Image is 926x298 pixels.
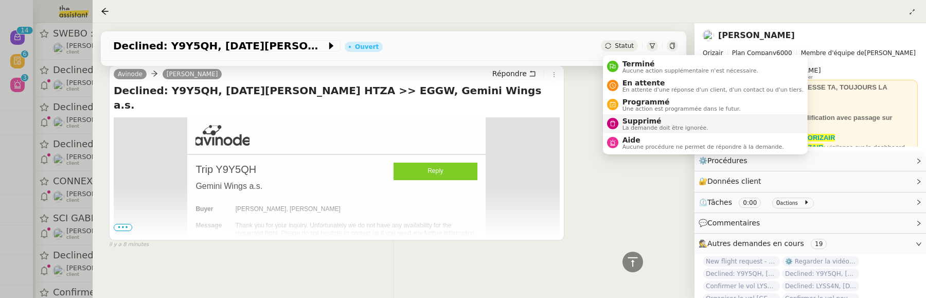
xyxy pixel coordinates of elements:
span: Données client [707,177,761,185]
div: 💬Commentaires [694,213,926,233]
a: Reply [394,163,477,180]
span: Une action est programmée dans le futur. [622,106,741,112]
span: [PERSON_NAME] [703,48,918,58]
span: 6000 [776,49,792,57]
span: Plan Company [732,49,776,57]
span: Procédures [707,156,747,165]
span: Declined: LYSS4N, [DATE] EGGW >> HTZA, Elilombarda S.R.L. [782,281,859,291]
span: Autres demandes en cours [707,239,804,248]
span: Commentaires [707,219,760,227]
div: 🕵️Autres demandes en cours 19 [694,234,926,254]
nz-tag: 19 [811,239,827,249]
span: En attente [622,79,804,87]
span: Membre d'équipe de [801,49,865,57]
span: Declined: Y9Y5QH, [DATE][PERSON_NAME] HTZA >> EGGW, Gemini Wings a.s. [113,41,326,51]
span: 💬 [699,219,764,227]
p: Thank you for your inquiry. Unfortunately we do not have any availability for the requested fligh... [236,222,478,238]
div: 🔐Données client [694,171,926,191]
span: Statut [615,42,634,49]
span: En attente d'une réponse d'un client, d'un contact ou d'un tiers. [622,87,804,93]
small: actions [780,200,798,206]
span: La demande doit être ignorée. [622,125,708,131]
button: Répondre [489,68,540,79]
span: Aide [622,136,784,144]
span: Declined: Y9Y5QH, [DATE][PERSON_NAME] HTZA >> EGGW, AEROPARTNER a.s. [782,269,859,279]
p: Buyer [195,205,227,214]
a: [PERSON_NAME] [163,69,222,79]
span: il y a 8 minutes [109,240,149,249]
span: New flight request - [PERSON_NAME] [703,256,780,267]
span: Répondre [492,68,527,79]
span: Orizair [703,49,723,57]
span: ⚙️ Regarder la vidéo Loom HubSpot [782,256,859,267]
span: 🕵️ [699,239,831,248]
span: Gemini Wings a.s. [195,182,262,190]
div: Ouvert [355,44,379,50]
span: Terminé [622,60,758,68]
span: Tâches [707,198,732,206]
p: [PERSON_NAME], [PERSON_NAME] [236,205,478,214]
span: Aucune procédure ne permet de répondre à la demande. [622,144,784,150]
strong: ⚠️ Procédures en cours de modification avec passage sur Hubspot [707,114,893,132]
div: ⚙️Procédures [694,151,926,171]
span: 0 [776,199,780,206]
span: ⚙️ [699,155,752,167]
h4: Declined: Y9Y5QH, [DATE][PERSON_NAME] HTZA >> EGGW, Gemini Wings a.s. [114,83,560,112]
img: users%2FC9SBsJ0duuaSgpQFj5LgoEX8n0o2%2Favatar%2Fec9d51b8-9413-4189-adfb-7be4d8c96a3c [703,30,714,41]
p: Message [195,222,227,230]
span: Programmé [622,98,741,106]
span: 🔐 [699,176,765,187]
div: ⏲️Tâches 0:00 0actions [694,192,926,213]
span: Declined: Y9Y5QH, [DATE][PERSON_NAME] HTZA >> EGGW, Evosky GmbH [703,269,780,279]
div: : vigilance sur le dashboard utiliser uniquement les templates avec ✈️Orizair pour éviter les con... [707,143,914,173]
span: ••• [114,224,132,231]
span: Aucune action supplémentaire n'est nécessaire. [622,68,758,74]
a: [PERSON_NAME] [718,30,795,40]
h1: Trip Y9Y5QH [195,163,385,176]
span: Supprimé [622,117,708,125]
nz-tag: 0:00 [739,198,761,208]
a: Avinode [114,69,147,79]
img: Avinode [195,125,250,146]
span: ⏲️ [699,198,818,206]
span: Confirmer le vol LYSS4N pour le [DATE] [703,281,780,291]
